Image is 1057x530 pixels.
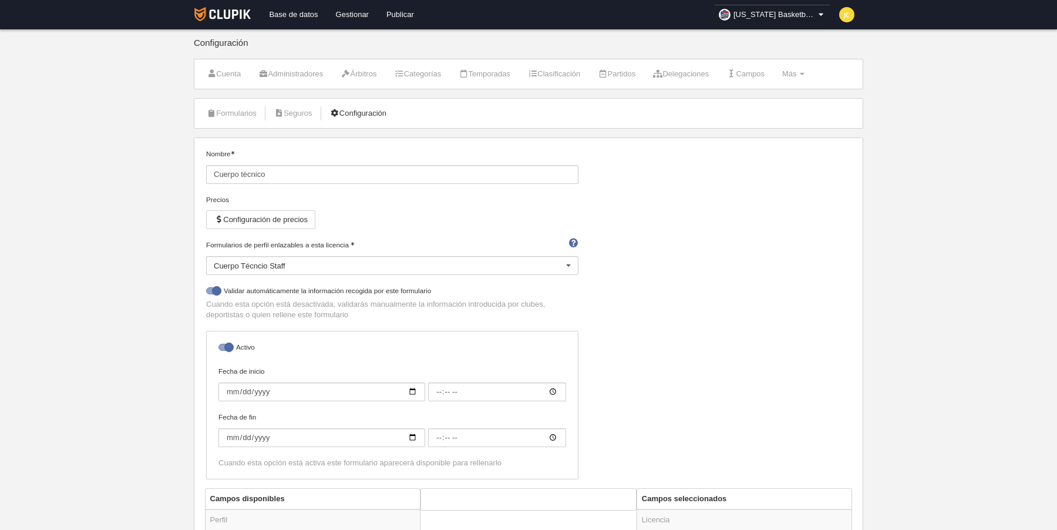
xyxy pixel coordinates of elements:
[206,149,578,184] label: Nombre
[733,9,816,21] span: [US_STATE] Basketball School
[324,105,393,122] a: Configuración
[218,412,566,447] label: Fecha de fin
[206,240,578,250] label: Formularios de perfil enlazables a esta licencia
[521,65,587,83] a: Clasificación
[206,165,578,184] input: Nombre
[719,9,731,21] img: OabBDyFwVpIX.30x30.jpg
[782,69,797,78] span: Más
[452,65,517,83] a: Temporadas
[637,489,852,509] th: Campos seleccionados
[218,428,425,447] input: Fecha de fin
[218,383,425,401] input: Fecha de inicio
[231,151,234,155] i: Obligatorio
[720,65,771,83] a: Campos
[647,65,715,83] a: Delegaciones
[206,210,315,229] button: Configuración de precios
[200,105,263,122] a: Formularios
[206,286,578,299] label: Validar automáticamente la información recogida por este formulario
[428,428,566,447] input: Fecha de fin
[194,7,251,21] img: Clupik
[200,65,247,83] a: Cuenta
[218,342,566,355] label: Activo
[206,194,578,205] div: Precios
[218,366,566,401] label: Fecha de inicio
[591,65,642,83] a: Partidos
[206,299,578,320] p: Cuando esta opción está desactivada, validarás manualmente la información introducida por clubes,...
[206,489,420,509] th: Campos disponibles
[218,458,566,468] div: Cuando esta opción está activa este formulario aparecerá disponible para rellenarlo
[839,7,854,22] img: c2l6ZT0zMHgzMCZmcz05JnRleHQ9SkMmYmc9ZmRkODM1.png
[776,65,811,83] a: Más
[428,383,566,401] input: Fecha de inicio
[194,38,863,59] div: Configuración
[334,65,383,83] a: Árbitros
[714,5,830,25] a: [US_STATE] Basketball School
[388,65,447,83] a: Categorías
[214,261,285,270] span: Cuerpo Técncio Staff
[252,65,329,83] a: Administradores
[268,105,319,122] a: Seguros
[351,242,354,246] i: Obligatorio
